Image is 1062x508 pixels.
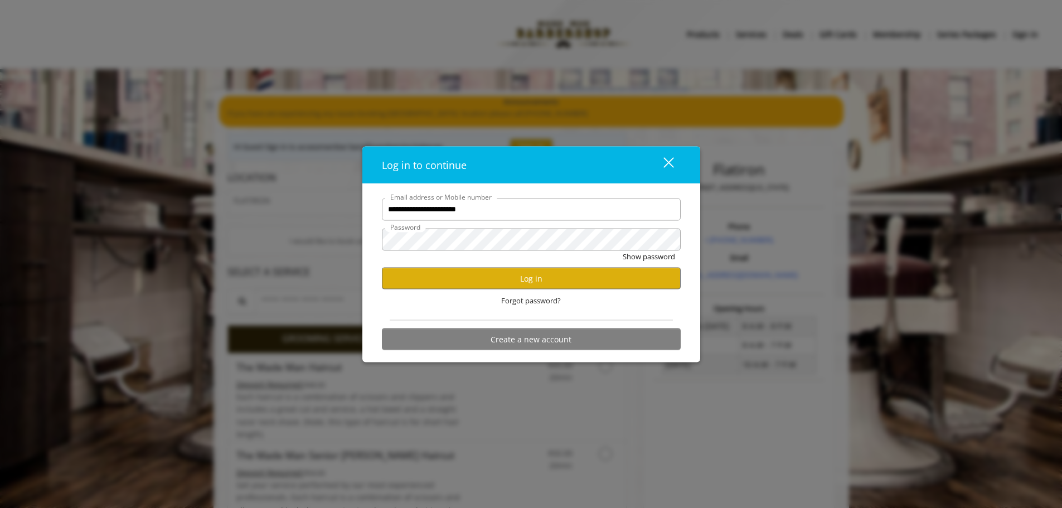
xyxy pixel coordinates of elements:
[382,228,681,250] input: Password
[643,153,681,176] button: close dialog
[623,250,675,262] button: Show password
[385,191,497,202] label: Email address or Mobile number
[385,221,426,232] label: Password
[382,268,681,289] button: Log in
[651,156,673,173] div: close dialog
[501,295,561,307] span: Forgot password?
[382,158,467,171] span: Log in to continue
[382,328,681,350] button: Create a new account
[382,198,681,220] input: Email address or Mobile number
